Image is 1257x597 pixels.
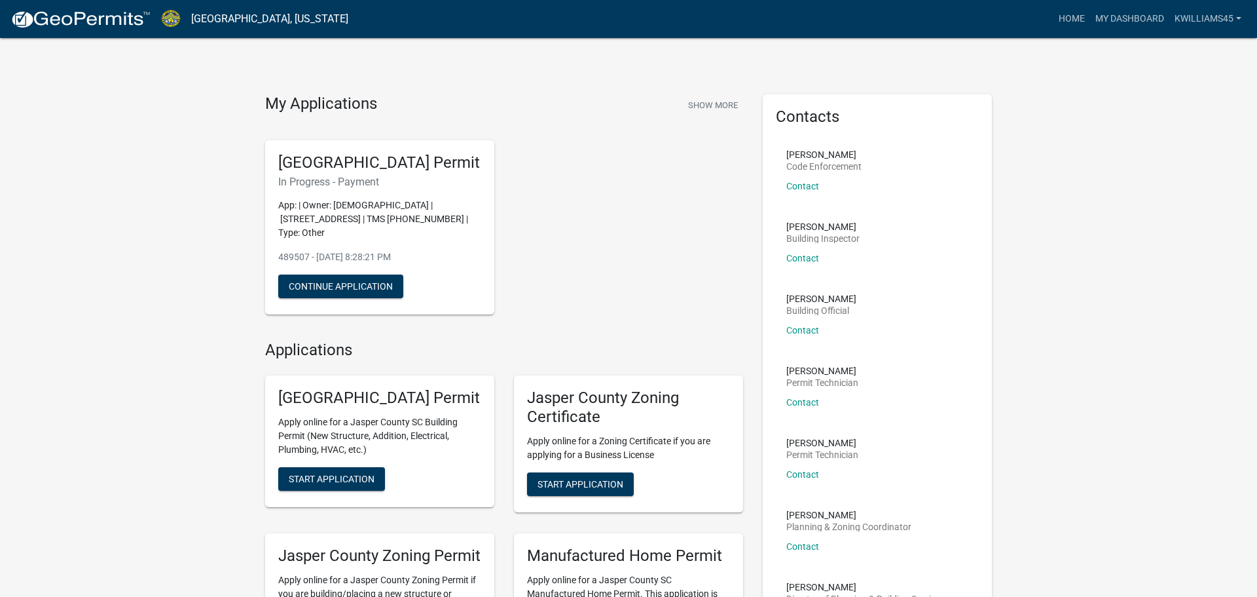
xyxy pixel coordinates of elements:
[786,306,856,315] p: Building Official
[786,181,819,191] a: Contact
[527,547,730,566] h5: Manufactured Home Permit
[161,10,181,28] img: Jasper County, South Carolina
[786,378,858,387] p: Permit Technician
[278,467,385,491] button: Start Application
[786,325,819,336] a: Contact
[1169,7,1247,31] a: kwilliams45
[265,341,743,360] h4: Applications
[278,275,403,298] button: Continue Application
[786,541,819,552] a: Contact
[527,472,634,496] button: Start Application
[278,176,481,188] h6: In Progress - Payment
[786,294,856,303] p: [PERSON_NAME]
[776,107,979,126] h5: Contacts
[527,434,730,462] p: Apply online for a Zoning Certificate if you are applying for a Business License
[278,153,481,172] h5: [GEOGRAPHIC_DATA] Permit
[786,510,911,520] p: [PERSON_NAME]
[786,583,945,592] p: [PERSON_NAME]
[191,8,348,30] a: [GEOGRAPHIC_DATA], [US_STATE]
[278,199,481,240] p: App: | Owner: [DEMOGRAPHIC_DATA] | [STREET_ADDRESS] | TMS [PHONE_NUMBER] | Type: Other
[537,478,623,489] span: Start Application
[278,250,481,264] p: 489507 - [DATE] 8:28:21 PM
[786,150,862,159] p: [PERSON_NAME]
[289,474,374,484] span: Start Application
[786,222,860,231] p: [PERSON_NAME]
[786,234,860,243] p: Building Inspector
[1053,7,1090,31] a: Home
[683,94,743,116] button: Show More
[786,438,858,448] p: [PERSON_NAME]
[786,469,819,480] a: Contact
[278,389,481,408] h5: [GEOGRAPHIC_DATA] Permit
[786,253,819,263] a: Contact
[278,415,481,457] p: Apply online for a Jasper County SC Building Permit (New Structure, Addition, Electrical, Plumbin...
[786,366,858,376] p: [PERSON_NAME]
[1090,7,1169,31] a: My Dashboard
[786,162,862,171] p: Code Enforcement
[527,389,730,427] h5: Jasper County Zoning Certificate
[786,522,911,531] p: Planning & Zoning Coordinator
[786,397,819,408] a: Contact
[278,547,481,566] h5: Jasper County Zoning Permit
[786,450,858,459] p: Permit Technician
[265,94,377,114] h4: My Applications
